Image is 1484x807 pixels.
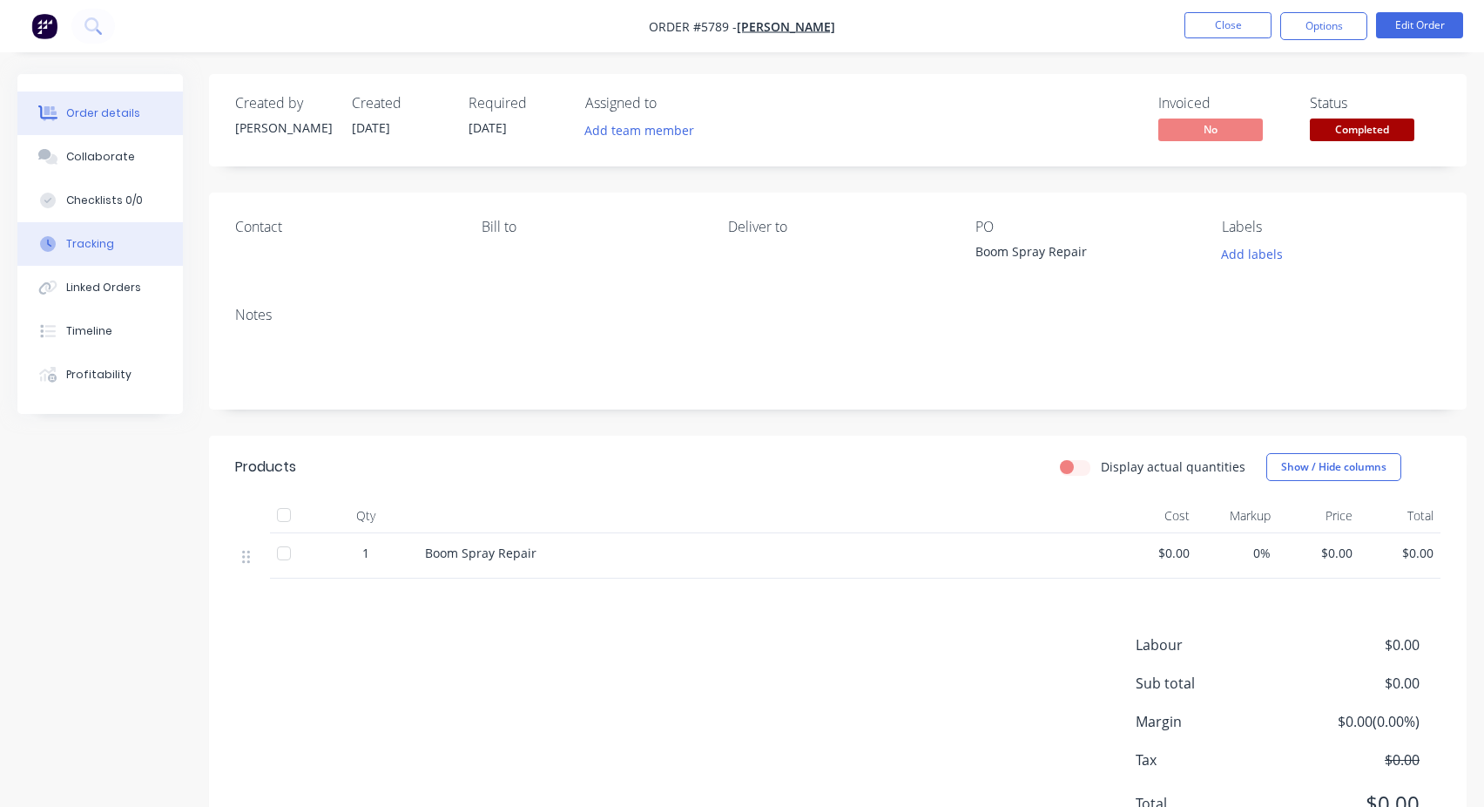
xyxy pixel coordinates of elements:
[235,119,331,137] div: [PERSON_NAME]
[1291,634,1420,655] span: $0.00
[1266,453,1401,481] button: Show / Hide columns
[737,18,835,35] a: [PERSON_NAME]
[17,309,183,353] button: Timeline
[17,92,183,135] button: Order details
[1310,95,1440,112] div: Status
[1136,634,1291,655] span: Labour
[235,457,296,478] div: Products
[1359,498,1441,533] div: Total
[66,105,140,121] div: Order details
[17,353,183,397] button: Profitability
[66,280,141,295] div: Linked Orders
[352,119,390,136] span: [DATE]
[975,219,1194,235] div: PO
[1278,498,1359,533] div: Price
[469,119,507,136] span: [DATE]
[1184,12,1272,38] button: Close
[17,179,183,222] button: Checklists 0/0
[1158,119,1263,140] span: No
[1310,119,1414,140] span: Completed
[17,266,183,309] button: Linked Orders
[66,193,143,208] div: Checklists 0/0
[1280,12,1367,40] button: Options
[1212,242,1292,266] button: Add labels
[17,222,183,266] button: Tracking
[66,236,114,252] div: Tracking
[1136,749,1291,770] span: Tax
[1101,458,1245,476] label: Display actual quantities
[585,119,704,142] button: Add team member
[352,95,448,112] div: Created
[1310,119,1414,145] button: Completed
[235,219,454,235] div: Contact
[1136,673,1291,694] span: Sub total
[235,307,1440,323] div: Notes
[1158,95,1289,112] div: Invoiced
[17,135,183,179] button: Collaborate
[482,219,700,235] div: Bill to
[425,545,536,561] span: Boom Spray Repair
[1197,498,1278,533] div: Markup
[66,367,132,383] div: Profitability
[649,18,737,35] span: Order #5789 -
[1291,749,1420,770] span: $0.00
[975,242,1193,267] div: Boom Spray Repair
[66,323,112,339] div: Timeline
[576,119,704,142] button: Add team member
[1222,219,1440,235] div: Labels
[1115,498,1197,533] div: Cost
[1291,673,1420,694] span: $0.00
[31,13,57,39] img: Factory
[314,498,418,533] div: Qty
[362,544,369,562] span: 1
[1136,711,1291,732] span: Margin
[728,219,947,235] div: Deliver to
[1204,544,1272,562] span: 0%
[585,95,759,112] div: Assigned to
[1291,711,1420,732] span: $0.00 ( 0.00 %)
[1122,544,1190,562] span: $0.00
[469,95,564,112] div: Required
[235,95,331,112] div: Created by
[1376,12,1463,38] button: Edit Order
[1366,544,1434,562] span: $0.00
[66,149,135,165] div: Collaborate
[1285,544,1352,562] span: $0.00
